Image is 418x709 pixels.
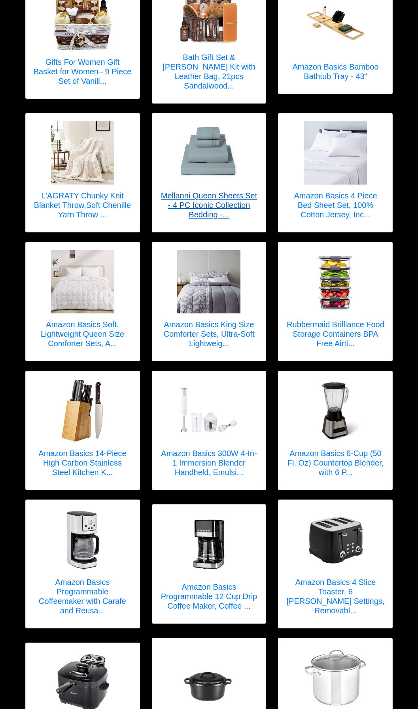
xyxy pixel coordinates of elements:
a: Amazon Basics 6-Cup (50 Fl. Oz) Countertop Blender, with 6 Pre-Programmed Functions, Pulse, Ice C... [286,379,384,482]
h5: Amazon Basics King Size Comforter Sets, Ultra-Soft Lightweig... [160,320,258,348]
h5: Amazon Basics 4 Piece Bed Sheet Set, 100% Cotton Jersey, Inc... [286,191,384,219]
h5: Amazon Basics Programmable Coffeemaker with Carafe and Reusa... [34,577,132,615]
a: Amazon Basics Programmable 12 Cup Drip Coffee Maker, Coffee Machine with Glass Coffee Pot (1.9 Qt... [160,513,258,615]
h5: Amazon Basics Bamboo Bathtub Tray - 43" [286,62,384,81]
h5: Mellanni Queen Sheets Set - 4 PC Iconic Collection Bedding -... [160,191,258,219]
h5: Amazon Basics 6-Cup (50 Fl. Oz) Countertop Blender, with 6 P... [286,449,384,477]
img: Rubbermaid Brilliance Food Storage Containers BPA Free Airtight Lids Ideal for Lunch Meal Prep & ... [304,250,367,313]
img: Amazon Basics 4 Piece Bed Sheet Set, 100% Cotton Jersey, Includes Super Soft, Flat and Fitted She... [304,121,367,185]
a: Amazon Basics King Size Comforter Sets, Ultra-Soft Lightweight Microfiber Reversible 3-Piece Bedd... [160,250,258,353]
img: Amazon Basics 4 Slice Toaster, 6 Browning Settings, Removable Crumb Tray, Bagel and Defrost Funct... [304,508,367,571]
a: Mellanni Queen Sheets Set - 4 PC Iconic Collection Bedding - Hotel Luxury, Extra Soft, Cooling Be... [160,121,258,224]
h5: Amazon Basics 4 Slice Toaster, 6 [PERSON_NAME] Settings, Removabl... [286,577,384,615]
img: Amazon Basics Soft, Lightweight Queen Size Comforter Sets, All-Season Down-Alternative 3-Piece Be... [51,250,114,313]
h5: Amazon Basics 300W 4-In-1 Immersion Blender Handheld, Emulsi... [160,449,258,477]
h5: Bath Gift Set & [PERSON_NAME] Kit with Leather Bag, 21pcs Sandalwood... [160,53,258,91]
img: Amazon Basics King Size Comforter Sets, Ultra-Soft Lightweight Microfiber Reversible 3-Piece Bedd... [177,250,240,313]
a: Amazon Basics 4 Piece Bed Sheet Set, 100% Cotton Jersey, Includes Super Soft, Flat and Fitted She... [286,121,384,224]
a: Rubbermaid Brilliance Food Storage Containers BPA Free Airtight Lids Ideal for Lunch Meal Prep & ... [286,250,384,353]
h5: Amazon Basics Soft, Lightweight Queen Size Comforter Sets, A... [34,320,132,348]
img: Amazon Basics 6-Cup (50 Fl. Oz) Countertop Blender, with 6 Pre-Programmed Functions, Pulse, Ice C... [304,379,367,442]
h5: Amazon Basics 14-Piece High Carbon Stainless Steel Kitchen K... [34,449,132,477]
a: Amazon Basics 4 Slice Toaster, 6 Browning Settings, Removable Crumb Tray, Bagel and Defrost Funct... [286,508,384,620]
a: Amazon Basics Soft, Lightweight Queen Size Comforter Sets, All-Season Down-Alternative 3-Piece Be... [34,250,132,353]
img: Amazon Basics 300W 4-In-1 Immersion Blender Handheld, Emulsion Blender With Blending Stick, Whisk... [177,379,240,442]
img: L'AGRATY Chunky Knit Blanket Throw,Soft Chenille Yarn Throw 50x60，Handmade Thick Cable Knit Croch... [51,121,114,185]
a: Amazon Basics Programmable Coffeemaker with Carafe and Reusable Filter, Stainless Steel, 12 Cups,... [34,508,132,620]
h5: Gifts For Women Gift Basket for Women– 9 Piece Set of Vanill... [34,57,132,86]
img: Amazon Basics Programmable Coffeemaker with Carafe and Reusable Filter, Stainless Steel, 12 Cups,... [51,508,114,571]
img: Amazon Basics Programmable 12 Cup Drip Coffee Maker, Coffee Machine with Glass Coffee Pot (1.9 Qt... [177,513,240,576]
h5: Rubbermaid Brilliance Food Storage Containers BPA Free Airti... [286,320,384,348]
a: Amazon Basics 300W 4-In-1 Immersion Blender Handheld, Emulsion Blender With Blending Stick, Whisk... [160,379,258,482]
a: L'AGRATY Chunky Knit Blanket Throw,Soft Chenille Yarn Throw 50x60，Handmade Thick Cable Knit Croch... [34,121,132,224]
img: Mellanni Queen Sheets Set - 4 PC Iconic Collection Bedding - Hotel Luxury, Extra Soft, Cooling Be... [177,125,240,181]
img: Amazon Basics 14-Piece High Carbon Stainless Steel Kitchen Knife Set with Sharpener and Pinewood ... [51,379,114,442]
h5: Amazon Basics Programmable 12 Cup Drip Coffee Maker, Coffee ... [160,582,258,611]
a: Amazon Basics 14-Piece High Carbon Stainless Steel Kitchen Knife Set with Sharpener and Pinewood ... [34,379,132,482]
h5: L'AGRATY Chunky Knit Blanket Throw,Soft Chenille Yarn Throw ... [34,191,132,219]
